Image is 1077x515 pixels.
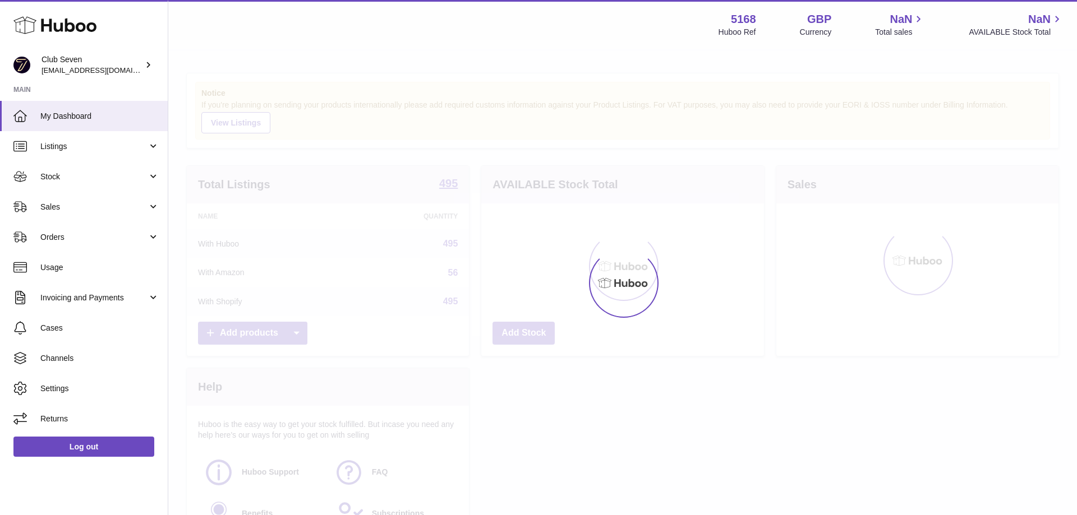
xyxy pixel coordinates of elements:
span: My Dashboard [40,111,159,122]
span: Orders [40,232,148,243]
span: Settings [40,383,159,394]
span: Invoicing and Payments [40,293,148,303]
span: Sales [40,202,148,212]
span: Returns [40,414,159,424]
span: Total sales [875,27,925,38]
span: Cases [40,323,159,333]
span: Stock [40,171,148,182]
span: AVAILABLE Stock Total [969,27,1064,38]
span: NaN [890,12,912,27]
span: [EMAIL_ADDRESS][DOMAIN_NAME] [42,66,165,75]
img: info@wearclubseven.com [13,57,30,73]
div: Club Seven [42,54,142,76]
a: Log out [13,437,154,457]
div: Currency [800,27,832,38]
a: NaN AVAILABLE Stock Total [969,12,1064,38]
span: NaN [1028,12,1051,27]
span: Channels [40,353,159,364]
strong: GBP [807,12,831,27]
span: Usage [40,262,159,273]
div: Huboo Ref [719,27,756,38]
strong: 5168 [731,12,756,27]
span: Listings [40,141,148,152]
a: NaN Total sales [875,12,925,38]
